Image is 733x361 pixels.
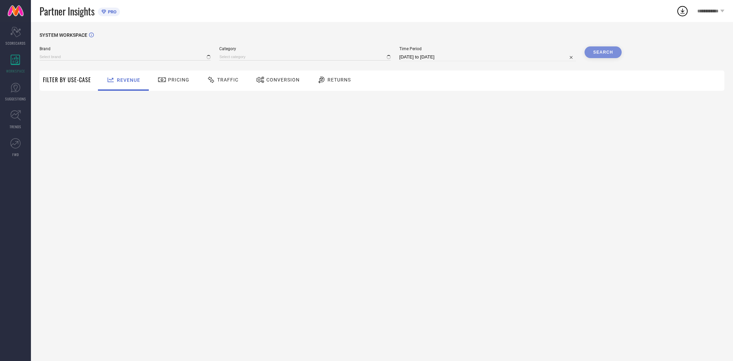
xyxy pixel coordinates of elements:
[168,77,189,83] span: Pricing
[219,53,390,61] input: Select category
[10,124,21,129] span: TRENDS
[327,77,351,83] span: Returns
[106,9,116,14] span: PRO
[6,68,25,74] span: WORKSPACE
[266,77,300,83] span: Conversion
[676,5,689,17] div: Open download list
[399,46,576,51] span: Time Period
[40,32,87,38] span: SYSTEM WORKSPACE
[40,4,95,18] span: Partner Insights
[5,96,26,101] span: SUGGESTIONS
[43,76,91,84] span: Filter By Use-Case
[12,152,19,157] span: FWD
[399,53,576,61] input: Select time period
[117,77,140,83] span: Revenue
[5,41,26,46] span: SCORECARDS
[40,46,211,51] span: Brand
[219,46,390,51] span: Category
[40,53,211,61] input: Select brand
[217,77,238,83] span: Traffic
